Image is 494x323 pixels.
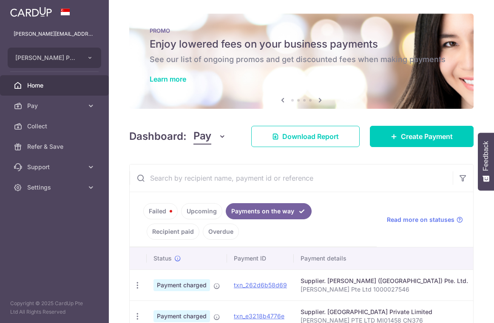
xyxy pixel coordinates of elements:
[387,215,454,224] span: Read more on statuses
[234,312,284,320] a: txn_e3218b4776e
[251,126,360,147] a: Download Report
[130,164,453,192] input: Search by recipient name, payment id or reference
[282,131,339,142] span: Download Report
[129,129,187,144] h4: Dashboard:
[234,281,287,289] a: txn_262d6b58d69
[15,54,78,62] span: [PERSON_NAME] PTE. LTD.
[150,75,186,83] a: Learn more
[143,203,178,219] a: Failed
[301,308,468,316] div: Supplier. [GEOGRAPHIC_DATA] Private Limited
[387,215,463,224] a: Read more on statuses
[10,7,52,17] img: CardUp
[440,297,485,319] iframe: Opens a widget where you can find more information
[193,128,226,144] button: Pay
[153,310,210,322] span: Payment charged
[401,131,453,142] span: Create Payment
[370,126,474,147] a: Create Payment
[27,142,83,151] span: Refer & Save
[153,279,210,291] span: Payment charged
[129,14,474,109] img: Latest Promos Banner
[14,30,95,38] p: [PERSON_NAME][EMAIL_ADDRESS][DOMAIN_NAME]
[27,102,83,110] span: Pay
[8,48,101,68] button: [PERSON_NAME] PTE. LTD.
[203,224,239,240] a: Overdue
[27,122,83,130] span: Collect
[301,285,468,294] p: [PERSON_NAME] Pte Ltd 1000027546
[227,247,294,269] th: Payment ID
[226,203,312,219] a: Payments on the way
[181,203,222,219] a: Upcoming
[478,133,494,190] button: Feedback - Show survey
[150,37,453,51] h5: Enjoy lowered fees on your business payments
[150,27,453,34] p: PROMO
[150,54,453,65] h6: See our list of ongoing promos and get discounted fees when making payments
[482,141,490,171] span: Feedback
[193,128,211,144] span: Pay
[27,183,83,192] span: Settings
[301,277,468,285] div: Supplier. [PERSON_NAME] ([GEOGRAPHIC_DATA]) Pte. Ltd.
[147,224,199,240] a: Recipient paid
[27,81,83,90] span: Home
[153,254,172,263] span: Status
[27,163,83,171] span: Support
[294,247,475,269] th: Payment details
